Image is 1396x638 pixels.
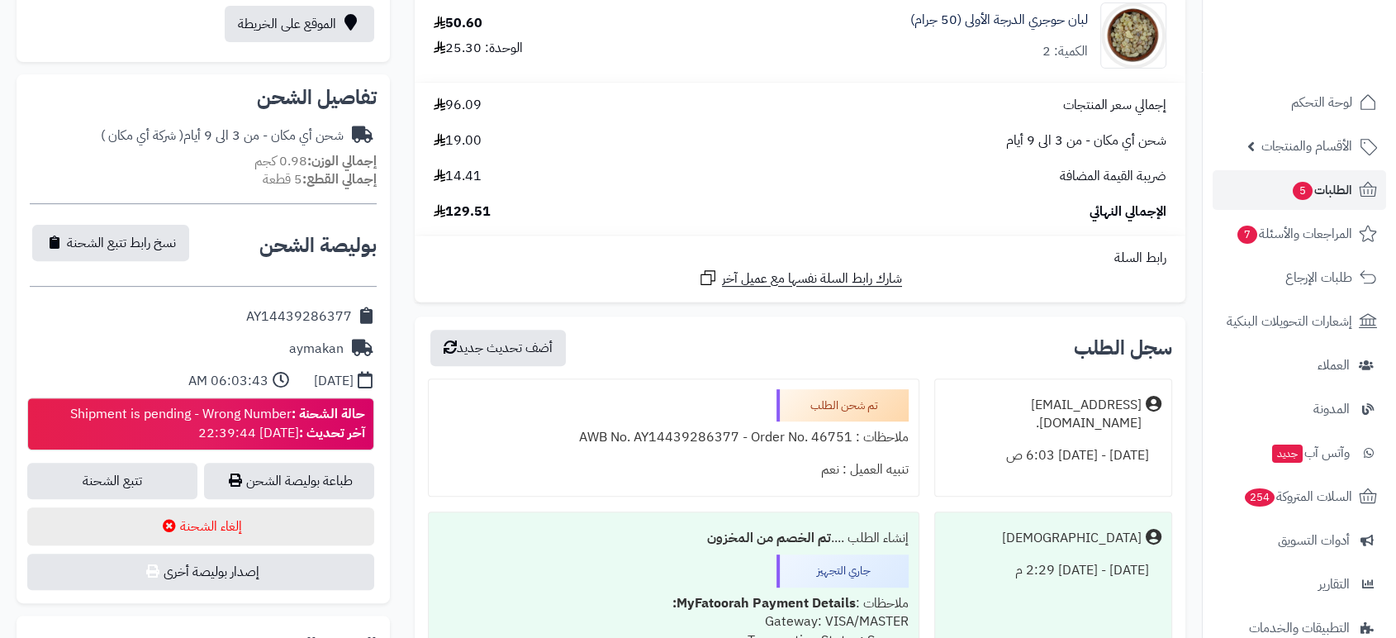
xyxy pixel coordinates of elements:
[289,340,344,359] div: aymakan
[1213,389,1386,429] a: المدونة
[439,454,909,486] div: تنبيه العميل : نعم
[1060,167,1166,186] span: ضريبة القيمة المضافة
[1285,266,1352,289] span: طلبات الإرجاع
[434,202,491,221] span: 129.51
[1236,222,1352,245] span: المراجعات والأسئلة
[421,249,1179,268] div: رابط السلة
[1074,338,1172,358] h3: سجل الطلب
[1313,398,1350,421] span: المدونة
[188,372,268,391] div: 06:03:43 AM
[263,169,377,189] small: 5 قطعة
[254,151,377,171] small: 0.98 كجم
[27,463,197,499] a: تتبع الشحنة
[307,151,377,171] strong: إجمالي الوزن:
[776,555,909,588] div: جاري التجهيز
[1006,131,1166,150] span: شحن أي مكان - من 3 الى 9 أيام
[1213,83,1386,122] a: لوحة التحكم
[27,507,374,545] button: إلغاء الشحنة
[434,39,523,58] div: الوحدة: 25.30
[698,268,902,288] a: شارك رابط السلة نفسها مع عميل آخر
[1227,310,1352,333] span: إشعارات التحويلات البنكية
[259,236,377,255] h2: بوليصة الشحن
[1318,573,1350,596] span: التقارير
[722,269,902,288] span: شارك رابط السلة نفسها مع عميل آخر
[1213,302,1386,341] a: إشعارات التحويلات البنكية
[430,330,566,366] button: أضف تحديث جديد
[1272,445,1303,463] span: جديد
[1278,529,1350,552] span: أدوات التسويق
[204,463,374,499] a: طباعة بوليصة الشحن
[101,126,344,145] div: شحن أي مكان - من 3 الى 9 أيام
[30,88,377,107] h2: تفاصيل الشحن
[945,555,1161,587] div: [DATE] - [DATE] 2:29 م
[945,440,1161,472] div: [DATE] - [DATE] 6:03 ص
[945,396,1142,434] div: [EMAIL_ADDRESS][DOMAIN_NAME].
[776,389,909,422] div: تم شحن الطلب
[707,528,831,548] b: تم الخصم من المخزون
[302,169,377,189] strong: إجمالي القطع:
[1261,135,1352,158] span: الأقسام والمنتجات
[1213,345,1386,385] a: العملاء
[434,96,482,115] span: 96.09
[434,167,482,186] span: 14.41
[32,225,189,261] button: نسخ رابط تتبع الشحنة
[314,372,354,391] div: [DATE]
[1042,42,1088,61] div: الكمية: 2
[434,14,482,33] div: 50.60
[1213,433,1386,473] a: وآتس آبجديد
[1291,91,1352,114] span: لوحة التحكم
[1318,354,1350,377] span: العملاء
[1291,179,1352,202] span: الطلبات
[67,233,176,253] span: نسخ رابط تتبع الشحنة
[246,307,352,326] div: AY14439286377
[292,404,365,424] strong: حالة الشحنة :
[1213,477,1386,517] a: السلات المتروكة254
[910,11,1088,30] a: لبان حوجري الدرجة الأولى (50 جرام)
[101,126,183,145] span: ( شركة أي مكان )
[1213,170,1386,210] a: الطلبات5
[1213,214,1386,254] a: المراجعات والأسئلة7
[672,593,856,613] b: MyFatoorah Payment Details:
[70,405,365,443] div: Shipment is pending - Wrong Number [DATE] 22:39:44
[299,423,365,443] strong: آخر تحديث :
[1293,182,1313,200] span: 5
[1213,521,1386,560] a: أدوات التسويق
[1213,564,1386,604] a: التقارير
[1213,258,1386,298] a: طلبات الإرجاع
[434,131,482,150] span: 19.00
[1243,485,1352,508] span: السلات المتروكة
[1002,529,1142,548] div: [DEMOGRAPHIC_DATA]
[439,421,909,454] div: ملاحظات : AWB No. AY14439286377 - Order No. 46751
[225,6,374,42] a: الموقع على الخريطة
[1270,441,1350,464] span: وآتس آب
[439,522,909,555] div: إنشاء الطلب ....
[1245,488,1275,507] span: 254
[1090,202,1166,221] span: الإجمالي النهائي
[1101,2,1166,69] img: 1677341865-Frankincense,%20Hojari,%20Grade%20A-90x90.jpg
[1063,96,1166,115] span: إجمالي سعر المنتجات
[1237,226,1257,244] span: 7
[27,554,374,590] button: إصدار بوليصة أخرى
